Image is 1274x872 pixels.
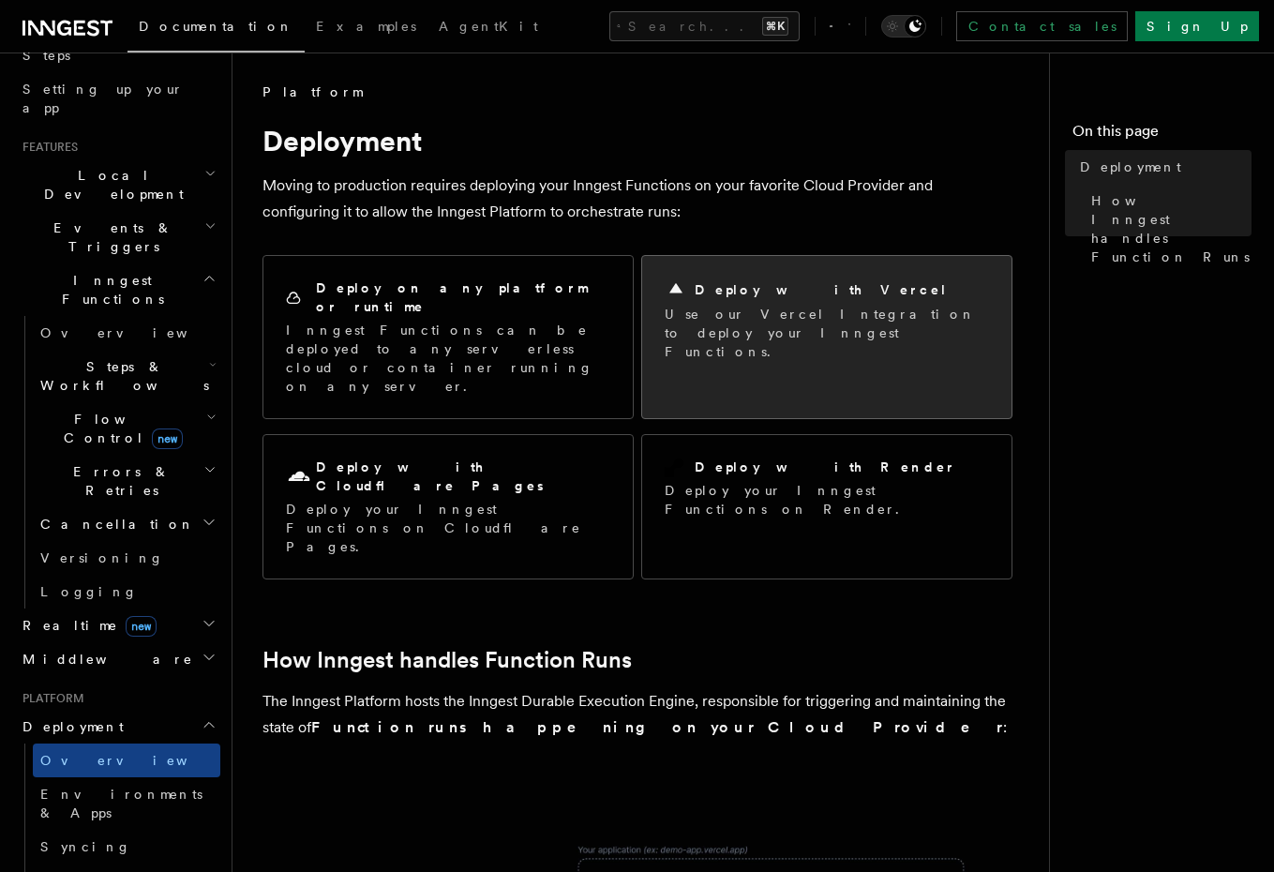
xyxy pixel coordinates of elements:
a: How Inngest handles Function Runs [262,647,632,673]
span: Errors & Retries [33,462,203,500]
button: Toggle dark mode [881,15,926,38]
span: Realtime [15,616,157,635]
span: Flow Control [33,410,206,447]
span: Syncing [40,839,131,854]
span: Environments & Apps [40,787,202,820]
span: Setting up your app [22,82,184,115]
h1: Deployment [262,124,1012,158]
button: Realtimenew [15,609,220,642]
a: Deploy with Cloudflare PagesDeploy your Inngest Functions on Cloudflare Pages. [262,434,634,579]
a: How Inngest handles Function Runs [1084,184,1252,274]
a: Environments & Apps [33,777,220,830]
a: Sign Up [1135,11,1259,41]
a: Examples [305,6,427,51]
p: Inngest Functions can be deployed to any serverless cloud or container running on any server. [286,321,610,396]
a: Setting up your app [15,72,220,125]
a: Logging [33,575,220,609]
a: Deploy on any platform or runtimeInngest Functions can be deployed to any serverless cloud or con... [262,255,634,419]
a: Deploy with VercelUse our Vercel Integration to deploy your Inngest Functions. [641,255,1012,419]
span: Local Development [15,166,204,203]
span: Documentation [139,19,293,34]
button: Deployment [15,710,220,744]
h4: On this page [1072,120,1252,150]
p: Use our Vercel Integration to deploy your Inngest Functions. [665,305,989,361]
a: Overview [33,316,220,350]
span: Deployment [1080,158,1181,176]
button: Flow Controlnew [33,402,220,455]
div: Inngest Functions [15,316,220,609]
button: Events & Triggers [15,211,220,263]
span: Events & Triggers [15,218,204,256]
p: Deploy your Inngest Functions on Cloudflare Pages. [286,500,610,556]
span: Versioning [40,550,164,565]
span: Overview [40,325,233,340]
h2: Deploy with Render [695,458,956,476]
svg: Cloudflare [286,464,312,490]
button: Middleware [15,642,220,676]
button: Search...⌘K [609,11,800,41]
span: Features [15,140,78,155]
span: How Inngest handles Function Runs [1091,191,1252,266]
a: Contact sales [956,11,1128,41]
button: Errors & Retries [33,455,220,507]
span: Logging [40,584,138,599]
a: Deploy with RenderDeploy your Inngest Functions on Render. [641,434,1012,579]
button: Inngest Functions [15,263,220,316]
span: new [152,428,183,449]
span: new [126,616,157,637]
span: AgentKit [439,19,538,34]
h2: Deploy with Cloudflare Pages [316,458,610,495]
button: Local Development [15,158,220,211]
h2: Deploy on any platform or runtime [316,278,610,316]
span: Deployment [15,717,124,736]
p: Deploy your Inngest Functions on Render. [665,481,989,519]
a: Documentation [127,6,305,53]
strong: Function runs happening on your Cloud Provider [311,718,1003,736]
span: Steps & Workflows [33,357,209,395]
span: Middleware [15,650,193,669]
a: Overview [33,744,220,777]
span: Cancellation [33,515,195,534]
a: Versioning [33,541,220,575]
kbd: ⌘K [762,17,788,36]
a: Deployment [1072,150,1252,184]
p: Moving to production requires deploying your Inngest Functions on your favorite Cloud Provider an... [262,173,1012,225]
button: Cancellation [33,507,220,541]
span: Inngest Functions [15,271,202,308]
a: Syncing [33,830,220,864]
button: Steps & Workflows [33,350,220,402]
p: The Inngest Platform hosts the Inngest Durable Execution Engine, responsible for triggering and m... [262,688,1012,741]
span: Overview [40,753,233,768]
span: Platform [262,83,362,101]
span: Platform [15,691,84,706]
span: Examples [316,19,416,34]
a: AgentKit [427,6,549,51]
h2: Deploy with Vercel [695,280,948,299]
